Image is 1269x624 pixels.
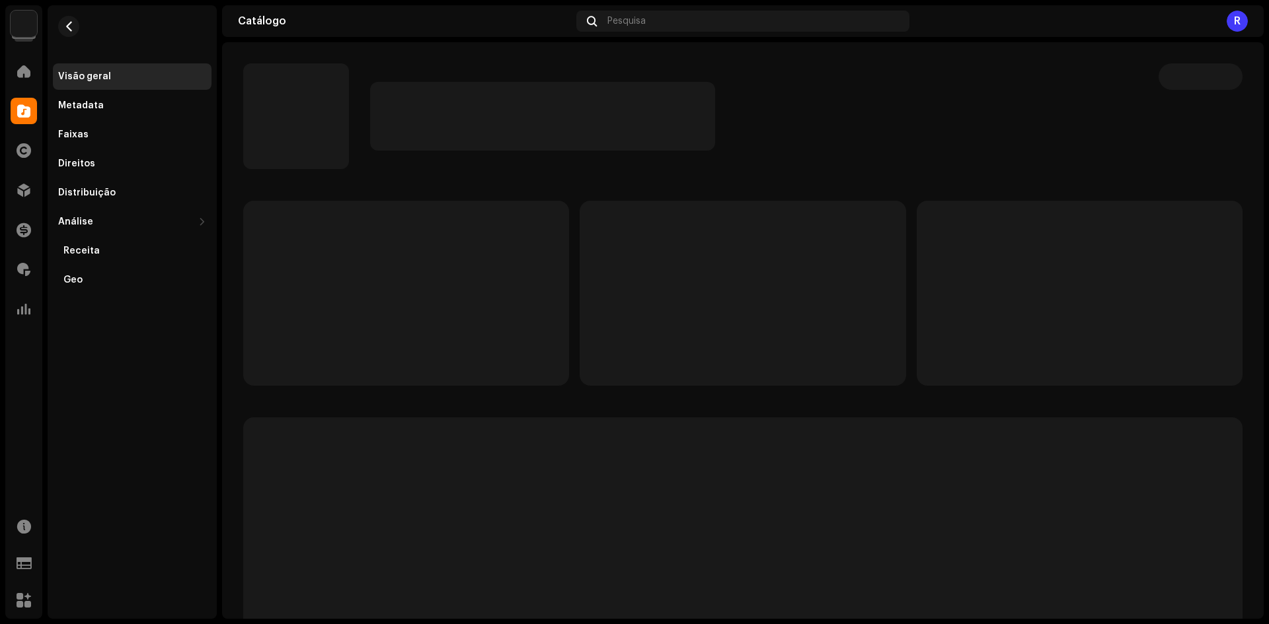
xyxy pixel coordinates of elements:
re-m-nav-item: Geo [53,267,211,293]
div: Visão geral [58,71,111,82]
div: R [1227,11,1248,32]
re-m-nav-item: Faixas [53,121,211,148]
div: Receita [63,246,100,256]
re-m-nav-dropdown: Análise [53,209,211,293]
div: Faixas [58,129,89,140]
div: Geo [63,275,83,285]
div: Distribuição [58,188,116,198]
re-m-nav-item: Metadata [53,92,211,119]
span: Pesquisa [607,16,646,26]
re-m-nav-item: Distribuição [53,180,211,206]
re-m-nav-item: Direitos [53,151,211,177]
div: Direitos [58,158,95,169]
div: Catálogo [238,16,571,26]
re-m-nav-item: Visão geral [53,63,211,90]
div: Metadata [58,100,104,111]
div: Análise [58,217,93,227]
img: 70c0b94c-19e5-4c8c-a028-e13e35533bab [11,11,37,37]
re-m-nav-item: Receita [53,238,211,264]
